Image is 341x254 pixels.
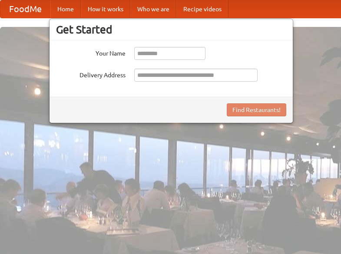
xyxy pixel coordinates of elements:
[56,69,126,79] label: Delivery Address
[56,47,126,58] label: Your Name
[56,23,286,36] h3: Get Started
[130,0,176,18] a: Who we are
[81,0,130,18] a: How it works
[176,0,228,18] a: Recipe videos
[227,103,286,116] button: Find Restaurants!
[50,0,81,18] a: Home
[0,0,50,18] a: FoodMe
